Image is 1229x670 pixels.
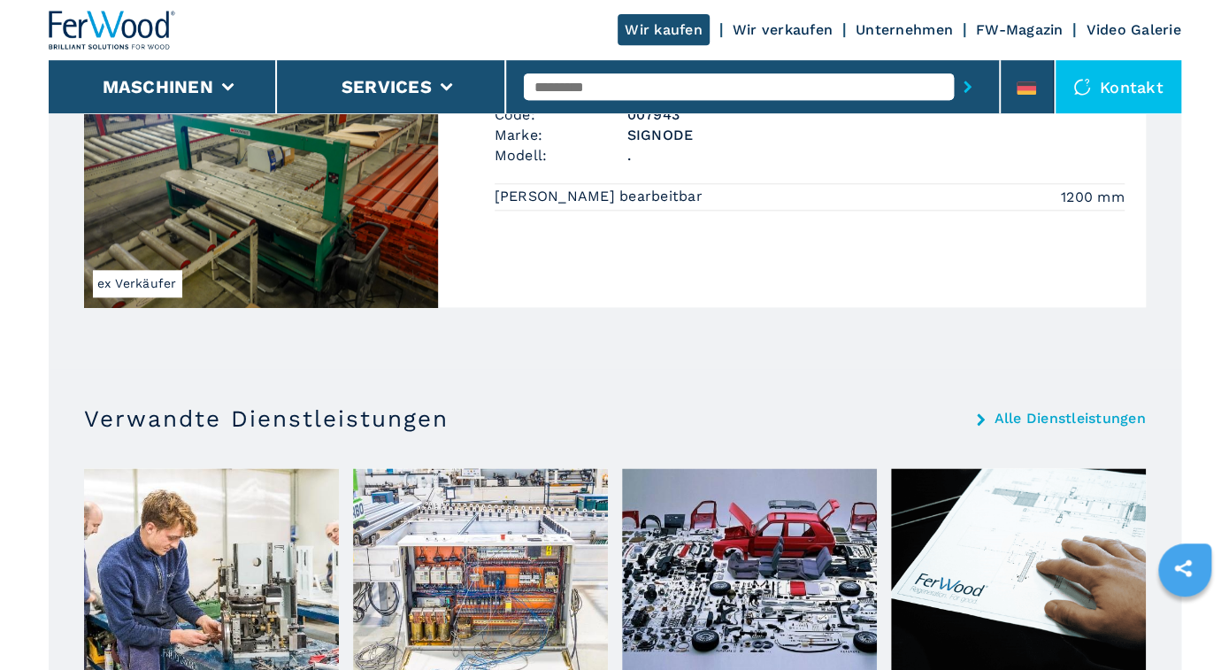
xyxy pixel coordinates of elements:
[49,11,176,50] img: Ferwood
[1154,590,1216,657] iframe: Chat
[495,104,627,125] span: Code:
[627,125,1125,145] h3: SIGNODE
[495,145,627,166] span: Modell:
[733,21,833,38] a: Wir verkaufen
[994,412,1145,426] a: Alle Dienstleistungen
[1056,60,1181,113] div: Kontakt
[495,187,708,206] p: [PERSON_NAME] bearbeitbar
[1073,78,1091,96] img: Kontakt
[93,270,181,296] span: ex Verkäufer
[618,14,710,45] a: Wir kaufen
[84,404,449,433] h3: Verwandte Dienstleistungen
[954,66,981,107] button: submit-button
[976,21,1064,38] a: FW-Magazin
[103,76,213,97] button: Maschinen
[1161,546,1205,590] a: sharethis
[84,15,438,444] div: Go to Slide 1
[627,104,1125,125] h3: 007943
[627,145,1125,166] h3: .
[84,6,1146,307] a: Go to Slide 1ex VerkäuferUmreifungsmaschineEntdecke mehrPosition:9Code:007943Marke:SIGNODEModell:...
[495,125,627,145] span: Marke:
[856,21,953,38] a: Unternehmen
[1086,21,1180,38] a: Video Galerie
[84,15,438,347] img: 47fcf8717d327d3ff89a9ab6bdbd4688
[342,76,432,97] button: Services
[1061,187,1125,207] em: 1200 mm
